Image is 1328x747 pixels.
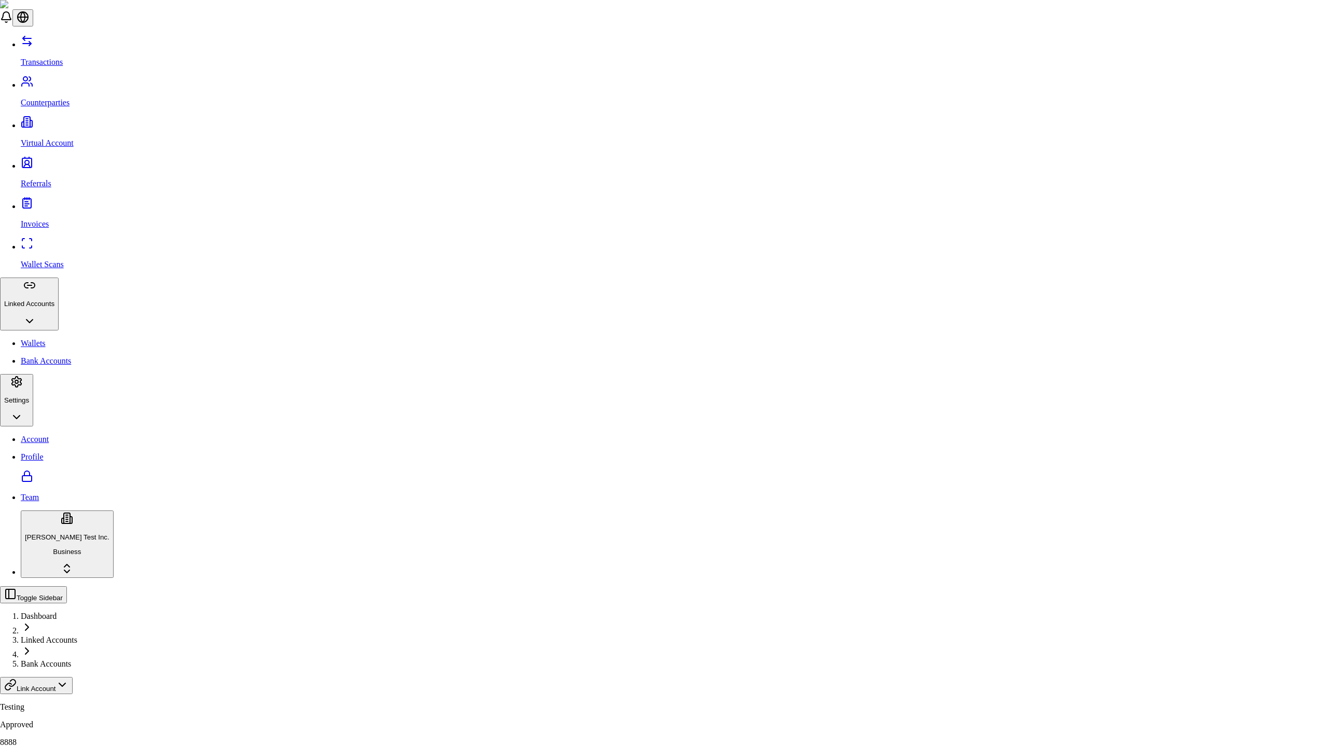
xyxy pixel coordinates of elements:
span: Link Account [17,685,56,693]
p: Business [25,548,109,556]
p: Profile [21,452,1328,462]
p: Wallets [21,339,1328,348]
p: Team [21,493,1328,502]
p: Transactions [21,58,1328,67]
a: Linked Accounts [21,635,77,644]
p: Virtual Account [21,139,1328,148]
a: Bank Accounts [21,659,71,668]
a: Dashboard [21,612,57,620]
p: Referrals [21,179,1328,188]
span: Toggle Sidebar [17,594,63,602]
p: Counterparties [21,98,1328,107]
p: Wallet Scans [21,260,1328,269]
p: Account [21,435,1328,444]
p: Linked Accounts [4,300,54,308]
p: Settings [4,396,29,404]
p: [PERSON_NAME] Test Inc. [25,533,109,541]
p: Bank Accounts [21,356,1328,366]
p: Invoices [21,219,1328,229]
